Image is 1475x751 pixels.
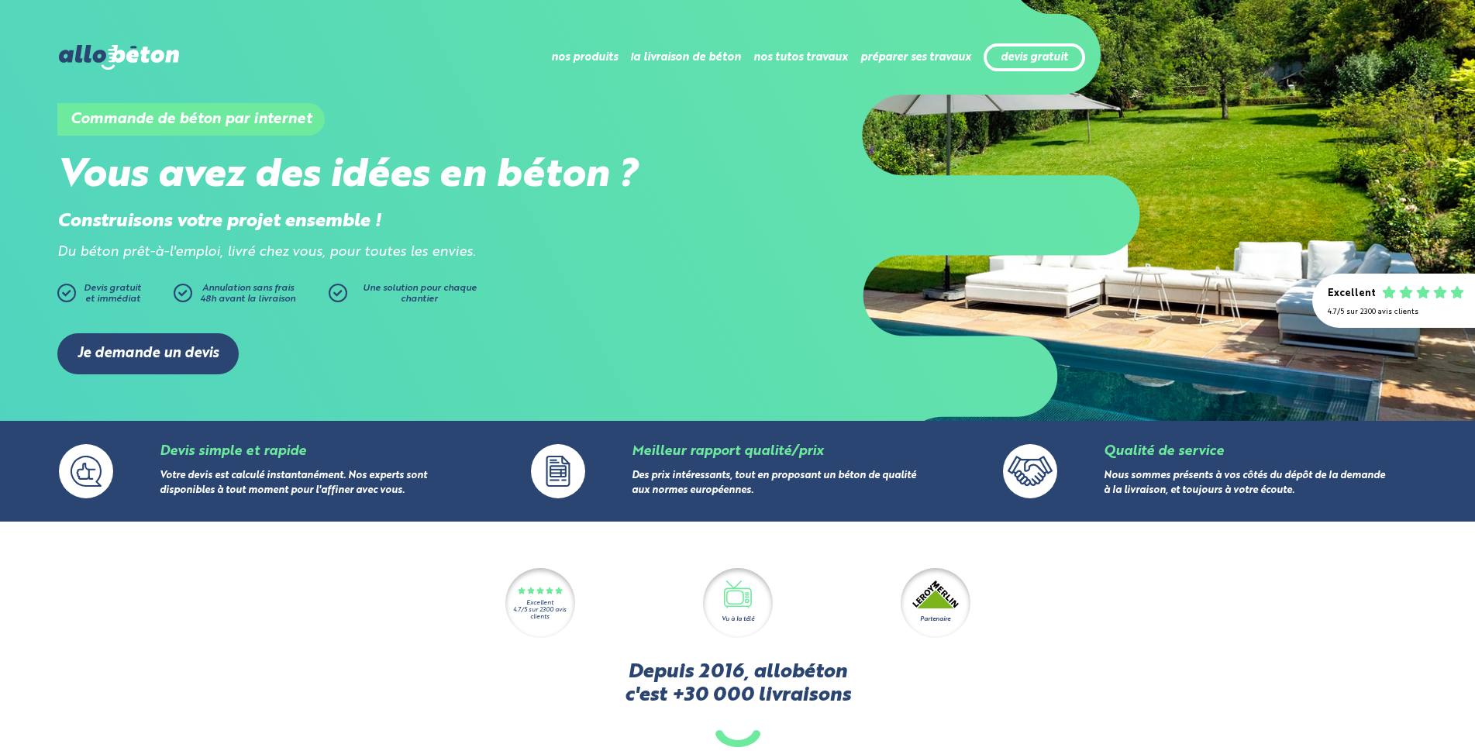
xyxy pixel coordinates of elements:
div: Excellent [526,600,553,607]
h2: Vous avez des idées en béton ? [57,153,737,199]
strong: Construisons votre projet ensemble ! [57,212,381,231]
h1: Commande de béton par internet [57,103,325,136]
a: Devis simple et rapide [160,445,306,458]
a: Des prix intéressants, tout en proposant un béton de qualité aux normes européennes. [632,470,916,495]
h2: Depuis 2016, allobéton c'est +30 000 livraisons [59,661,1416,747]
div: 4.7/5 sur 2300 avis clients [1328,308,1459,316]
a: Qualité de service [1104,445,1224,458]
a: Une solution pour chaque chantier [329,284,484,310]
div: 4.7/5 sur 2300 avis clients [505,607,575,621]
img: allobéton [59,45,178,70]
a: Meilleur rapport qualité/prix [632,445,823,458]
a: Annulation sans frais48h avant la livraison [174,284,329,310]
a: Votre devis est calculé instantanément. Nos experts sont disponibles à tout moment pour l'affiner... [160,470,427,495]
li: nos tutos travaux [753,39,848,76]
div: Excellent [1328,288,1376,300]
li: préparer ses travaux [860,39,971,76]
span: Annulation sans frais 48h avant la livraison [200,284,295,304]
a: devis gratuit [1001,51,1068,64]
div: Vu à la télé [722,615,754,624]
a: Devis gratuitet immédiat [57,284,166,310]
a: Nous sommes présents à vos côtés du dépôt de la demande à la livraison, et toujours à votre écoute. [1104,470,1385,495]
span: Devis gratuit et immédiat [84,284,141,304]
li: nos produits [551,39,618,76]
span: Une solution pour chaque chantier [363,284,477,304]
div: Partenaire [920,615,950,624]
li: la livraison de béton [630,39,741,76]
a: Je demande un devis [57,333,239,374]
i: Du béton prêt-à-l'emploi, livré chez vous, pour toutes les envies. [57,246,476,259]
